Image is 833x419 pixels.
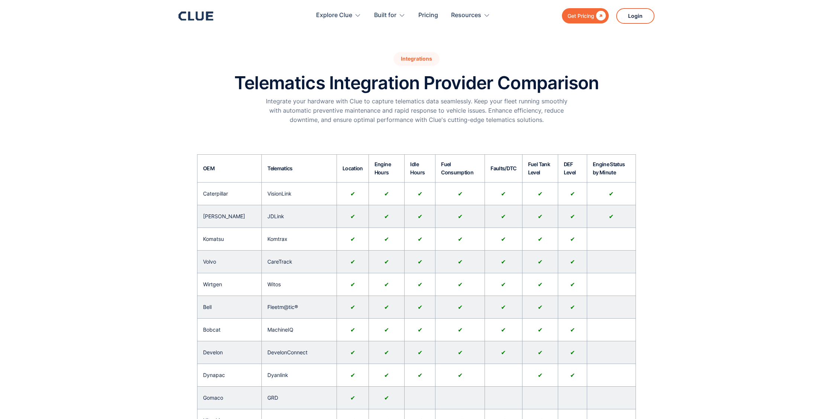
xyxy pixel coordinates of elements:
p: ✔ [458,303,463,312]
p: ✔ [350,189,355,199]
p: ✔ [570,303,575,312]
p: ✔ [570,257,575,267]
p: ✔ [384,189,389,199]
div:  [594,11,606,20]
h2: OEM [203,164,215,173]
h3: Gomaco [203,392,223,403]
h3: GRD [267,392,278,403]
p: ✔ [570,325,575,335]
p: ✔ [384,371,389,380]
h2: Location [342,164,363,173]
p: ✔ [418,303,422,312]
a: Pricing [418,4,438,27]
p: ✔ [570,212,575,221]
h3: Fleetm@tic® [267,302,298,313]
p: ✔ [458,325,463,335]
p: ✔ [384,257,389,267]
h2: Idle Hours [410,160,430,177]
p: ✔ [350,348,355,357]
p: ✔ [538,257,543,267]
p: Integrate your hardware with Clue to capture telematics data seamlessly. Keep your fleet running ... [264,97,569,125]
p: ✔ [501,325,506,335]
p: ✔ [501,280,506,289]
h3: Wirtgen [203,279,222,290]
p: ✔ [384,348,389,357]
p: ✔ [350,325,355,335]
h3: Bobcat [203,324,221,335]
div: Resources [451,4,481,27]
h2: Telematics [267,164,293,173]
h2: Engine Status by Minute [593,160,630,177]
div: Built for [374,4,396,27]
p: ✔ [418,280,422,289]
h3: Develon [203,347,223,358]
p: ✔ [538,280,543,289]
p: ✔ [418,348,422,357]
h2: Faults/DTC [491,164,517,173]
p: ✔ [384,393,389,403]
p: ✔ [458,371,463,380]
p: ✔ [501,235,506,244]
div: Explore Clue [316,4,361,27]
h3: Dyanlink [267,370,288,381]
h3: [PERSON_NAME] [203,211,245,222]
p: ✔ [570,371,575,380]
p: ✔ [458,235,463,244]
h2: Fuel Tank Level [528,160,552,177]
p: ✔ [418,257,422,267]
h3: Komatsu [203,233,224,245]
p: ✔ [501,189,506,199]
p: ✔ [350,371,355,380]
h2: DEF Level [564,160,581,177]
p: ✔ [538,348,543,357]
h3: Witos [267,279,281,290]
p: ✔ [418,371,422,380]
p: ✔ [418,189,422,199]
p: ✔ [418,235,422,244]
h3: Komtrax [267,233,287,245]
p: ✔ [570,189,575,199]
p: ✔ [458,189,463,199]
p: ✔ [609,212,614,221]
h3: Caterpillar [203,188,228,199]
p: ✔ [570,280,575,289]
h3: JDLink [267,211,284,222]
p: ✔ [350,303,355,312]
p: ✔ [350,280,355,289]
p: ✔ [501,348,506,357]
p: ✔ [458,257,463,267]
p: ✔ [418,212,422,221]
h3: Bell [203,302,212,313]
p: ✔ [384,235,389,244]
p: ✔ [458,348,463,357]
a: Login [616,8,654,24]
a: Get Pricing [562,8,609,23]
div: Built for [374,4,405,27]
h2: Fuel Consumption [441,160,479,177]
h3: CareTrack [267,256,292,267]
h3: MachineIQ [267,324,293,335]
p: ✔ [458,212,463,221]
h3: Dynapac [203,370,225,381]
h3: DevelonConnect [267,347,308,358]
div: Resources [451,4,490,27]
p: ✔ [384,280,389,289]
p: ✔ [350,235,355,244]
p: ✔ [570,235,575,244]
p: ✔ [538,371,543,380]
div: Explore Clue [316,4,352,27]
p: ✔ [350,212,355,221]
p: ✔ [384,325,389,335]
p: ✔ [570,348,575,357]
p: ✔ [538,235,543,244]
p: ✔ [384,212,389,221]
p: ✔ [458,280,463,289]
div: Integrations [393,52,440,66]
p: ✔ [538,325,543,335]
h1: Telematics Integration Provider Comparison [234,73,599,93]
p: ✔ [538,212,543,221]
div: Get Pricing [567,11,594,20]
h3: Volvo [203,256,216,267]
p: ✔ [501,212,506,221]
p: ✔ [538,189,543,199]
